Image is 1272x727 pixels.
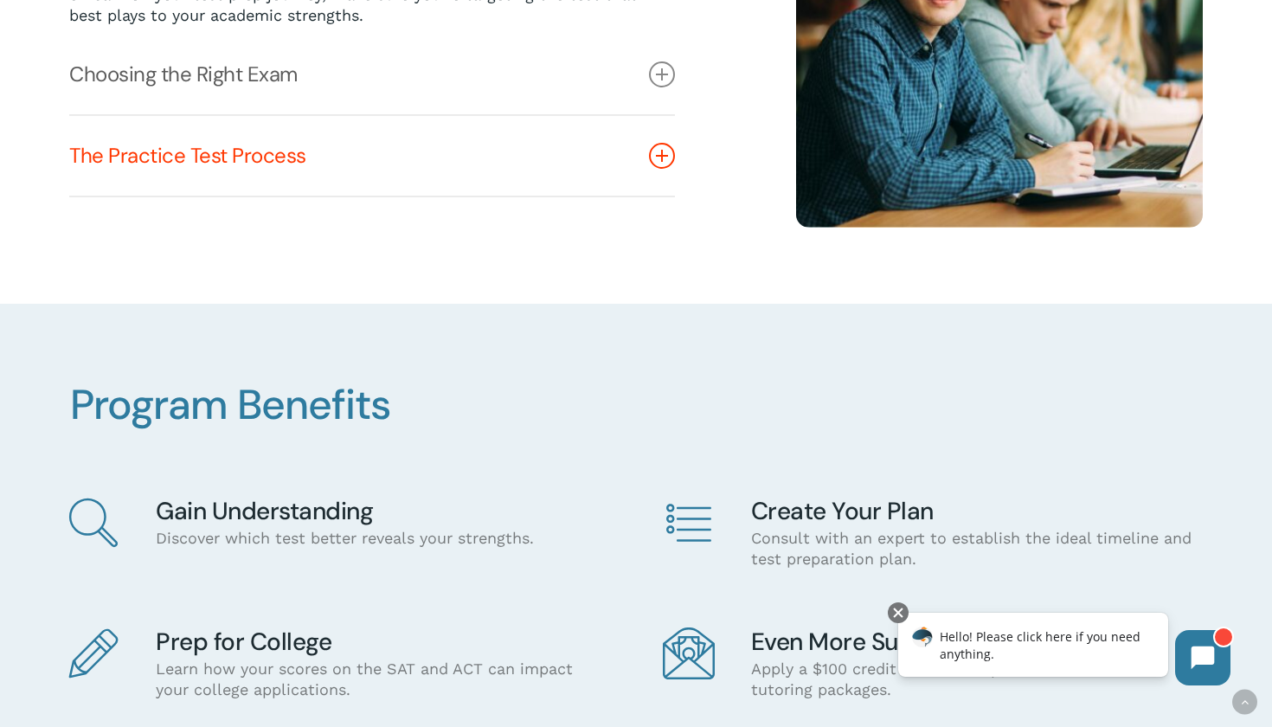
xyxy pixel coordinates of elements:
[751,499,1200,524] h4: Create Your Plan
[156,629,605,655] h4: Prep for College
[751,629,1200,655] h4: Even More Support
[69,116,675,196] a: The Practice Test Process
[70,377,391,432] span: Program Benefits
[751,499,1200,569] div: Consult with an expert to establish the ideal timeline and test preparation plan.
[156,499,605,549] div: Discover which test better reveals your strengths.
[880,599,1248,703] iframe: Chatbot
[69,35,675,114] a: Choosing the Right Exam
[751,629,1200,700] div: Apply a $100 credit toward the purchase of one of our tutoring packages.
[156,629,605,700] div: Learn how your scores on the SAT and ACT can impact your college applications.
[156,499,605,524] h4: Gain Understanding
